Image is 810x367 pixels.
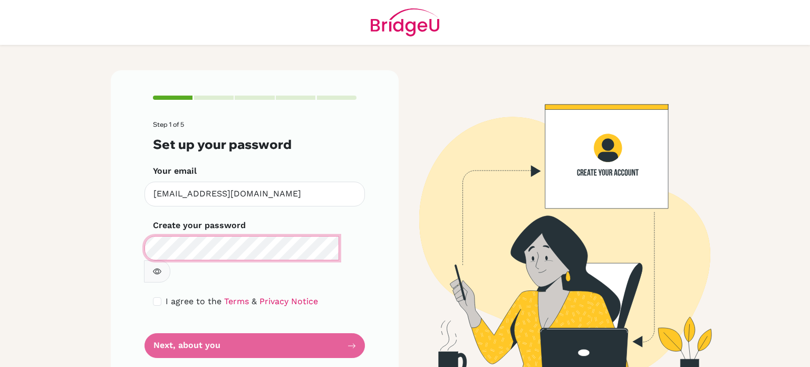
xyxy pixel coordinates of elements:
input: Insert your email* [144,182,365,206]
span: & [252,296,257,306]
a: Privacy Notice [259,296,318,306]
h3: Set up your password [153,137,356,152]
span: I agree to the [166,296,221,306]
a: Terms [224,296,249,306]
span: Step 1 of 5 [153,120,184,128]
label: Create your password [153,219,246,232]
label: Your email [153,165,197,177]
